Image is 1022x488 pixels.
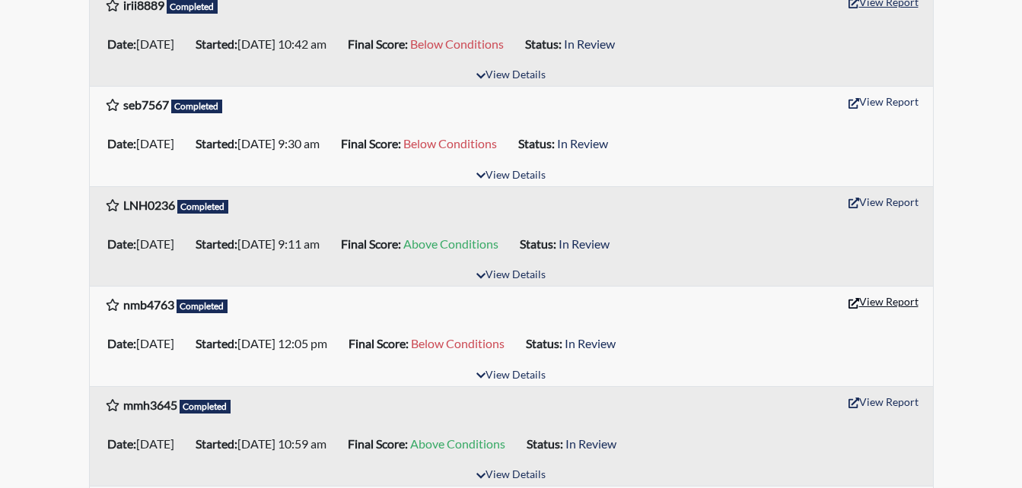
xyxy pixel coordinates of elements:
li: [DATE] 10:42 am [189,32,342,56]
b: mmh3645 [123,398,177,412]
button: View Details [470,465,552,486]
span: Below Conditions [403,136,497,151]
span: Completed [171,100,223,113]
b: seb7567 [123,97,169,112]
b: Status: [520,236,556,251]
b: Final Score: [341,136,401,151]
button: View Details [470,265,552,286]
b: LNH0236 [123,198,175,212]
li: [DATE] [101,132,189,156]
b: Date: [107,36,136,51]
span: Above Conditions [410,436,505,451]
li: [DATE] [101,32,189,56]
b: Started: [196,236,237,251]
b: Date: [107,336,136,350]
button: View Details [470,166,552,186]
li: [DATE] 12:05 pm [189,331,342,356]
b: nmb4763 [123,297,174,312]
span: In Review [564,36,615,51]
li: [DATE] [101,432,189,456]
span: Above Conditions [403,236,498,251]
b: Final Score: [348,36,408,51]
span: In Review [559,236,610,251]
button: View Report [842,190,925,214]
b: Started: [196,136,237,151]
span: In Review [557,136,608,151]
li: [DATE] [101,331,189,356]
b: Status: [527,436,563,451]
button: View Report [842,290,925,313]
span: Completed [180,400,231,414]
b: Status: [518,136,555,151]
b: Final Score: [341,236,401,251]
li: [DATE] 9:11 am [189,232,335,256]
span: Completed [177,200,229,214]
button: View Report [842,90,925,113]
span: In Review [565,336,616,350]
button: View Details [470,65,552,86]
b: Date: [107,236,136,251]
li: [DATE] [101,232,189,256]
b: Status: [526,336,562,350]
li: [DATE] 9:30 am [189,132,335,156]
span: Below Conditions [411,336,505,350]
button: View Report [842,390,925,414]
li: [DATE] 10:59 am [189,432,342,456]
span: Completed [177,299,228,313]
b: Date: [107,436,136,451]
b: Final Score: [349,336,409,350]
b: Started: [196,336,237,350]
b: Started: [196,436,237,451]
b: Final Score: [348,436,408,451]
b: Started: [196,36,237,51]
span: Below Conditions [410,36,504,51]
span: In Review [565,436,616,451]
b: Status: [525,36,562,51]
b: Date: [107,136,136,151]
button: View Details [470,366,552,386]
